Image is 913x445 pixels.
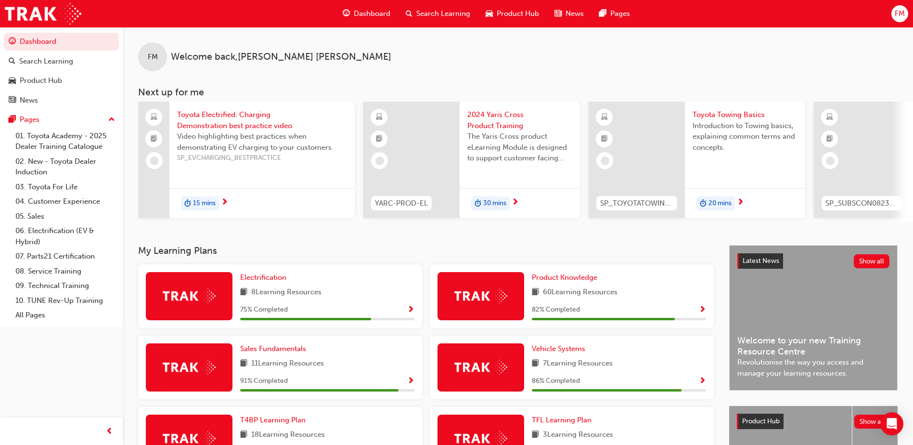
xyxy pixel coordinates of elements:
span: book-icon [240,358,247,370]
a: All Pages [12,308,119,323]
button: FM [891,5,908,22]
a: Electrification [240,272,290,283]
span: SP_TOYOTATOWING_0424 [600,198,673,209]
span: Toyota Towing Basics [693,109,797,120]
button: Show Progress [407,304,414,316]
a: guage-iconDashboard [335,4,398,24]
span: Revolutionise the way you access and manage your learning resources. [737,357,889,379]
span: book-icon [240,429,247,441]
span: car-icon [9,77,16,85]
a: TFL Learning Plan [532,415,595,426]
span: Sales Fundamentals [240,344,306,353]
span: news-icon [554,8,562,20]
a: search-iconSearch Learning [398,4,478,24]
a: News [4,92,119,109]
span: book-icon [532,358,539,370]
span: booktick-icon [601,133,608,145]
span: next-icon [221,198,228,207]
div: Open Intercom Messenger [880,412,903,435]
a: Toyota Electrified: Charging Demonstration best practice videoVideo highlighting best practices w... [138,102,355,218]
span: 91 % Completed [240,376,288,387]
span: learningResourceType_ELEARNING-icon [376,111,383,124]
div: Pages [20,114,39,125]
div: Product Hub [20,75,62,86]
span: FM [895,8,905,19]
button: Show Progress [407,375,414,387]
span: 15 mins [193,198,216,209]
span: 11 Learning Resources [251,358,324,370]
a: pages-iconPages [592,4,638,24]
span: Latest News [743,257,779,265]
a: Search Learning [4,52,119,70]
span: 7 Learning Resources [543,358,613,370]
span: 82 % Completed [532,304,580,315]
a: 05. Sales [12,209,119,224]
span: Vehicle Systems [532,344,585,353]
span: News [566,8,584,19]
a: Sales Fundamentals [240,343,310,354]
a: T4BP Learning Plan [240,415,309,426]
span: SP_EVCHARGING_BESTPRACTICE [177,153,347,164]
a: 04. Customer Experience [12,194,119,209]
span: 2024 Yaris Cross Product Training [467,109,572,131]
span: Electrification [240,273,286,282]
img: Trak [454,288,507,303]
span: learningRecordVerb_NONE-icon [601,157,609,165]
span: Show Progress [699,377,706,386]
a: SP_TOYOTATOWING_0424Toyota Towing BasicsIntroduction to Towing basics, explaining common terms an... [589,102,805,218]
span: up-icon [108,114,115,126]
a: car-iconProduct Hub [478,4,547,24]
img: Trak [163,288,216,303]
a: Latest NewsShow allWelcome to your new Training Resource CentreRevolutionise the way you access a... [729,245,898,391]
img: Trak [454,360,507,375]
a: 08. Service Training [12,264,119,279]
a: Product Hub [4,72,119,90]
span: 8 Learning Resources [251,287,321,299]
button: Pages [4,111,119,129]
a: 03. Toyota For Life [12,180,119,195]
button: Show Progress [699,375,706,387]
a: Product HubShow all [737,414,890,429]
span: FM [148,52,158,63]
span: prev-icon [106,426,113,438]
a: 02. New - Toyota Dealer Induction [12,154,119,180]
span: 30 mins [483,198,506,209]
span: T4BP Learning Plan [240,416,306,424]
span: 20 mins [708,198,732,209]
span: TFL Learning Plan [532,416,592,424]
button: Show Progress [699,304,706,316]
a: 07. Parts21 Certification [12,249,119,264]
span: guage-icon [343,8,350,20]
span: booktick-icon [826,133,833,145]
span: booktick-icon [376,133,383,145]
span: book-icon [532,287,539,299]
a: Trak [5,3,81,25]
span: duration-icon [700,197,707,210]
span: 60 Learning Resources [543,287,617,299]
span: learningRecordVerb_NONE-icon [150,157,159,165]
img: Trak [163,360,216,375]
span: learningRecordVerb_NONE-icon [826,157,835,165]
span: Toyota Electrified: Charging Demonstration best practice video [177,109,347,131]
span: 75 % Completed [240,304,288,315]
span: next-icon [737,198,744,207]
span: car-icon [486,8,493,20]
span: Product Hub [742,417,780,425]
span: The Yaris Cross product eLearning Module is designed to support customer facing sales staff with ... [467,131,572,164]
span: booktick-icon [151,133,157,145]
span: Video highlighting best practices when demonstrating EV charging to your customers. [177,131,347,153]
span: pages-icon [9,116,16,124]
span: Show Progress [407,306,414,314]
span: book-icon [532,429,539,441]
span: search-icon [406,8,412,20]
a: Latest NewsShow all [737,253,889,269]
span: 18 Learning Resources [251,429,325,441]
span: laptop-icon [151,111,157,124]
span: Introduction to Towing basics, explaining common terms and concepts. [693,120,797,153]
a: news-iconNews [547,4,592,24]
span: news-icon [9,96,16,105]
span: SP_SUBSCON0823_EL [825,198,899,209]
span: book-icon [240,287,247,299]
span: Dashboard [354,8,390,19]
span: Welcome back , [PERSON_NAME] [PERSON_NAME] [171,52,391,63]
